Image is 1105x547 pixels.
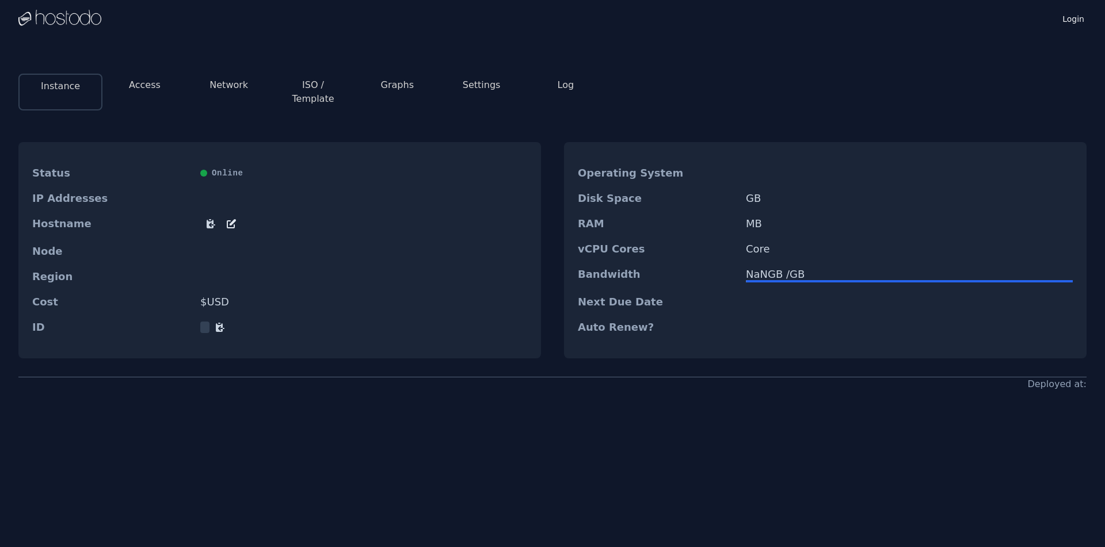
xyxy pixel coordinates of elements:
dt: Region [32,271,191,282]
dt: Disk Space [578,193,737,204]
div: Online [200,167,527,179]
button: ISO / Template [280,78,346,106]
dt: RAM [578,218,737,229]
button: Network [209,78,248,92]
button: Settings [463,78,501,92]
div: NaN GB / GB [746,269,1073,280]
dt: ID [32,322,191,333]
button: Graphs [381,78,414,92]
dt: vCPU Cores [578,243,737,255]
dt: IP Addresses [32,193,191,204]
dd: Core [746,243,1073,255]
dt: Hostname [32,218,191,232]
dd: MB [746,218,1073,229]
dt: Cost [32,296,191,308]
div: Deployed at: [1027,377,1087,391]
dt: Operating System [578,167,737,179]
dt: Node [32,246,191,257]
dd: $ USD [200,296,527,308]
dt: Auto Renew? [578,322,737,333]
a: Login [1060,11,1087,25]
dt: Next Due Date [578,296,737,308]
button: Instance [41,79,80,93]
dt: Bandwidth [578,269,737,282]
img: Logo [18,10,101,27]
button: Log [558,78,574,92]
button: Access [129,78,161,92]
dd: GB [746,193,1073,204]
dt: Status [32,167,191,179]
